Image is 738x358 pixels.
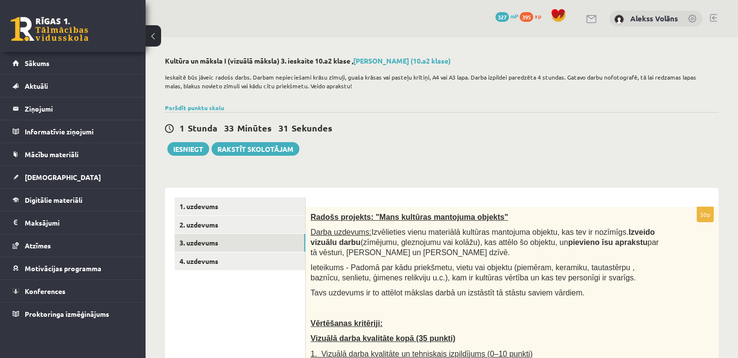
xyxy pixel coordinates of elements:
a: Konferences [13,280,133,302]
a: Rakstīt skolotājam [212,142,299,156]
a: Sākums [13,52,133,74]
button: Iesniegt [167,142,209,156]
span: xp [535,12,541,20]
legend: Ziņojumi [25,98,133,120]
p: Ieskaitē būs jāveic radošs darbs. Darbam nepieciešami krāsu zīmuļi, guaša krāsas vai pasteļu krīt... [165,73,714,90]
a: Ziņojumi [13,98,133,120]
a: Proktoringa izmēģinājums [13,303,133,325]
b: pievieno īsu aprakstu [568,238,648,246]
a: 395 xp [520,12,546,20]
a: [PERSON_NAME] (10.a2 klase) [353,56,451,65]
a: Parādīt punktu skalu [165,104,224,112]
span: Atzīmes [25,241,51,250]
a: 327 mP [495,12,518,20]
a: Mācību materiāli [13,143,133,165]
span: 31 [279,122,288,133]
a: Rīgas 1. Tālmācības vidusskola [11,17,88,41]
span: Digitālie materiāli [25,195,82,204]
a: 4. uzdevums [175,252,305,270]
span: Motivācijas programma [25,264,101,273]
a: 1. uzdevums [175,197,305,215]
span: Minūtes [237,122,272,133]
span: Vērtēšanas kritēriji: [311,319,383,327]
legend: Maksājumi [25,212,133,234]
a: 3. uzdevums [175,234,305,252]
span: Izvēlieties vienu materiālā kultūras mantojuma objektu, kas tev ir nozīmīgs. (zīmējumu, gleznojum... [311,228,659,256]
span: Radošs projekts: "Mans kultūras mantojuma objekts" [311,213,508,221]
span: 395 [520,12,533,22]
a: Motivācijas programma [13,257,133,279]
a: Informatīvie ziņojumi [13,120,133,143]
span: 1 [180,122,184,133]
span: Proktoringa izmēģinājums [25,309,109,318]
span: mP [510,12,518,20]
a: Aktuāli [13,75,133,97]
a: Atzīmes [13,234,133,257]
span: 33 [224,122,234,133]
a: Alekss Volāns [630,14,678,23]
a: 2. uzdevums [175,216,305,234]
span: 1. Vizuālā darba kvalitāte un tehniskais izpildījums (0–10 punkti) [311,350,533,358]
span: 327 [495,12,509,22]
span: Sākums [25,59,49,67]
h2: Kultūra un māksla I (vizuālā māksla) 3. ieskaite 10.a2 klase , [165,57,719,65]
b: Izveido vizuālu darbu [311,228,655,246]
span: Konferences [25,287,66,295]
span: Ieteikums - Padomā par kādu priekšmetu, vietu vai objektu (piemēram, keramiku, tautastērpu , bazn... [311,263,636,282]
img: Alekss Volāns [614,15,624,24]
span: Mācību materiāli [25,150,79,159]
span: Stunda [188,122,217,133]
legend: Informatīvie ziņojumi [25,120,133,143]
span: Sekundes [292,122,332,133]
span: Tavs uzdevums ir to attēlot mākslas darbā un izstāstīt tā stāstu saviem vārdiem. [311,289,585,297]
span: Vizuālā darba kvalitāte kopā (35 punkti) [311,334,455,342]
a: Maksājumi [13,212,133,234]
p: 50p [697,207,714,222]
span: [DEMOGRAPHIC_DATA] [25,173,101,181]
span: Darba uzdevums: [311,228,371,236]
span: Aktuāli [25,81,48,90]
a: [DEMOGRAPHIC_DATA] [13,166,133,188]
a: Digitālie materiāli [13,189,133,211]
